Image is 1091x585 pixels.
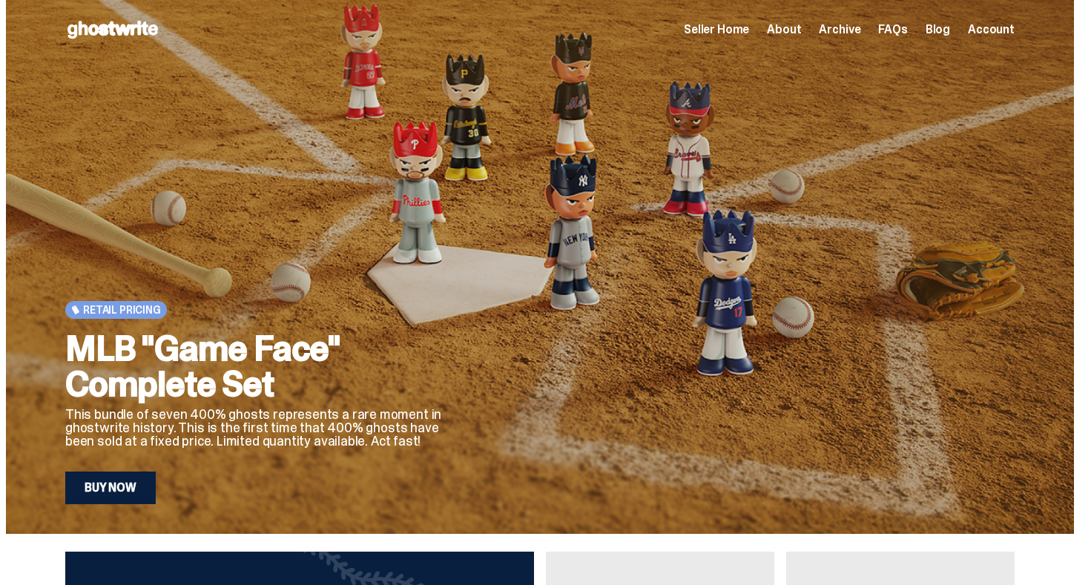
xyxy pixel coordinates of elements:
a: FAQs [878,24,907,36]
span: Retail Pricing [83,304,161,316]
a: About [767,24,801,36]
a: Seller Home [684,24,749,36]
a: Archive [819,24,860,36]
h2: MLB "Game Face" Complete Set [65,331,451,402]
p: This bundle of seven 400% ghosts represents a rare moment in ghostwrite history. This is the firs... [65,408,451,448]
a: Account [968,24,1015,36]
a: Blog [926,24,950,36]
a: Buy Now [65,472,156,504]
